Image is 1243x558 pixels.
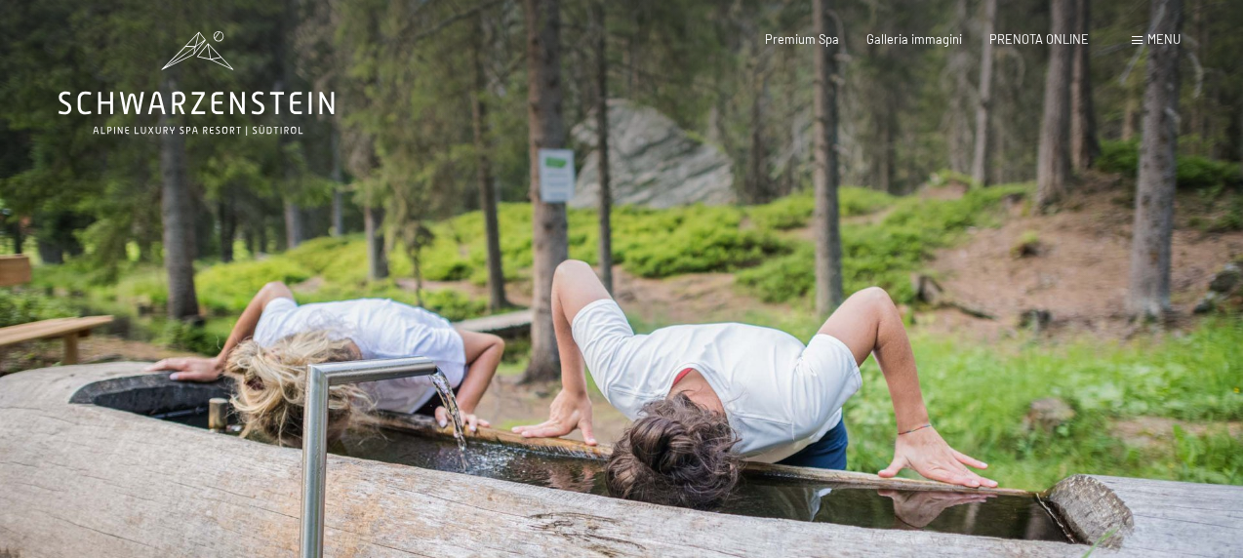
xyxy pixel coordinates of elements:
span: Menu [1147,31,1181,47]
a: Premium Spa [765,31,839,47]
a: PRENOTA ONLINE [989,31,1089,47]
a: Galleria immagini [866,31,962,47]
